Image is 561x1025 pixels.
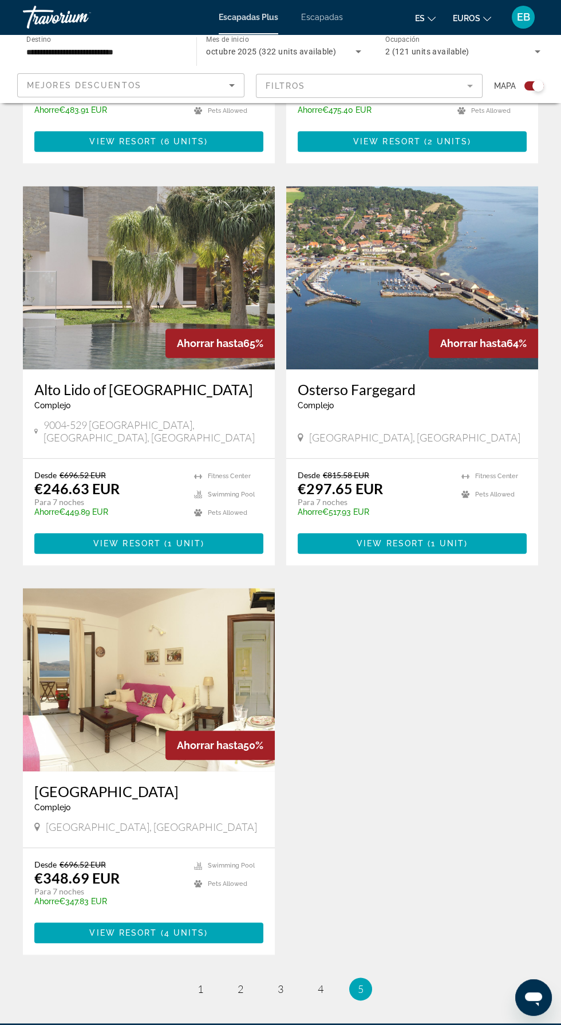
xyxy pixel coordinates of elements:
[453,10,491,26] button: Cambiar moneda
[475,472,518,480] span: Fitness Center
[168,539,201,548] span: 1 unit
[157,928,208,937] span: ( )
[298,507,322,517] span: Ahorre
[357,539,424,548] span: View Resort
[256,73,483,98] button: Filtrar
[208,880,247,888] span: Pets Allowed
[46,821,257,833] span: [GEOGRAPHIC_DATA], [GEOGRAPHIC_DATA]
[34,860,57,869] span: Desde
[424,539,468,548] span: ( )
[298,381,527,398] a: Osterso Fargegard
[494,81,516,90] font: Mapa
[238,983,243,995] span: 2
[219,13,278,22] a: Escapadas Plus
[309,431,520,444] span: [GEOGRAPHIC_DATA], [GEOGRAPHIC_DATA]
[298,507,450,517] p: €517.93 EUR
[471,107,511,115] span: Pets Allowed
[34,507,59,517] span: Ahorre
[34,803,70,812] span: Complejo
[428,137,468,146] span: 2 units
[23,588,275,771] img: A068I01X.jpg
[34,507,183,517] p: €449.89 EUR
[34,897,59,906] span: Ahorre
[93,539,161,548] span: View Resort
[206,47,336,56] span: octubre 2025 (322 units available)
[353,137,421,146] span: View Resort
[44,419,263,444] span: 9004-529 [GEOGRAPHIC_DATA], [GEOGRAPHIC_DATA], [GEOGRAPHIC_DATA]
[197,983,203,995] span: 1
[164,137,205,146] span: 6 units
[60,470,106,480] span: €696.52 EUR
[421,137,471,146] span: ( )
[60,860,106,869] span: €696.52 EUR
[27,78,235,92] mat-select: Ordenar por
[385,47,469,56] span: 2 (121 units available)
[429,329,538,358] div: 64%
[34,897,183,906] p: €347.83 EUR
[298,497,450,507] p: Para 7 noches
[34,131,263,152] button: View Resort(6 units)
[208,472,251,480] span: Fitness Center
[165,731,275,760] div: 50%
[440,337,507,349] span: Ahorrar hasta
[415,10,436,26] button: Cambiar idioma
[517,11,530,23] font: EB
[515,979,552,1016] iframe: Botón para iniciar la ventana de mensajería
[208,509,247,517] span: Pets Allowed
[298,470,320,480] span: Desde
[161,539,204,548] span: ( )
[208,107,247,115] span: Pets Allowed
[508,5,538,29] button: Menú de usuario
[385,36,420,44] font: Ocupación
[34,922,263,943] a: View Resort(4 units)
[27,81,141,90] font: Mejores descuentos
[89,928,157,937] span: View Resort
[165,329,275,358] div: 65%
[323,470,369,480] span: €815.58 EUR
[318,983,323,995] span: 4
[34,497,183,507] p: Para 7 noches
[34,105,59,115] span: Ahorre
[301,13,343,22] a: Escapadas
[177,739,243,751] span: Ahorrar hasta
[34,869,120,886] p: €348.69 EUR
[34,470,57,480] span: Desde
[278,983,283,995] span: 3
[358,983,364,995] span: 5
[286,186,538,369] img: 2941E01X.jpg
[34,783,263,800] a: [GEOGRAPHIC_DATA]
[475,491,515,498] span: Pets Allowed
[34,886,183,897] p: Para 7 noches
[298,401,334,410] span: Complejo
[34,533,263,554] button: View Resort(1 unit)
[298,480,383,497] p: €297.65 EUR
[208,491,255,498] span: Swimming Pool
[164,928,205,937] span: 4 units
[157,137,208,146] span: ( )
[298,533,527,554] button: View Resort(1 unit)
[89,137,157,146] span: View Resort
[298,105,322,115] span: Ahorre
[34,381,263,398] a: Alto Lido of [GEOGRAPHIC_DATA]
[34,401,70,410] span: Complejo
[453,14,480,23] font: euros
[415,14,425,23] font: es
[208,862,255,869] span: Swimming Pool
[431,539,464,548] span: 1 unit
[206,36,249,44] font: Mes de inicio
[34,105,183,115] p: €483.91 EUR
[177,337,243,349] span: Ahorrar hasta
[23,2,137,32] a: Travorium
[34,480,120,497] p: €246.63 EUR
[26,35,51,43] font: Destino
[23,977,538,1000] nav: Pagination
[298,131,527,152] button: View Resort(2 units)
